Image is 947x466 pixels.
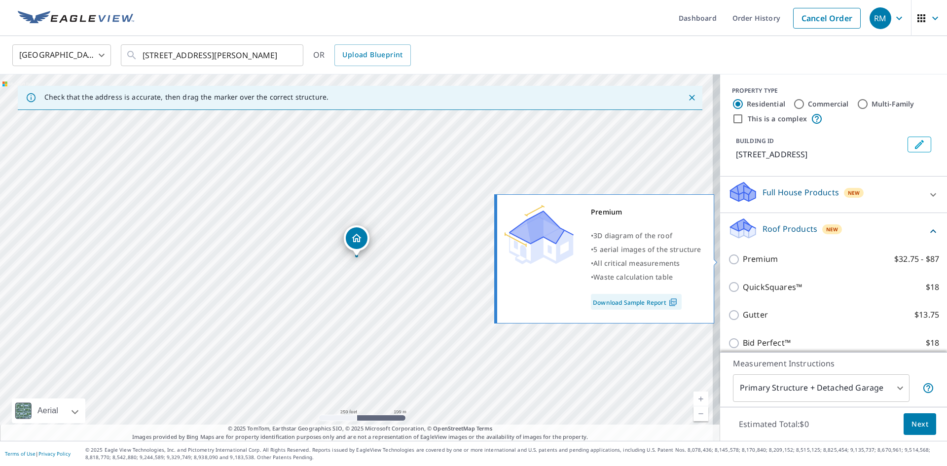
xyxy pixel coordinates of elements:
div: • [591,229,701,243]
p: BUILDING ID [736,137,774,145]
label: Multi-Family [872,99,914,109]
p: | [5,451,71,457]
img: EV Logo [18,11,134,26]
div: • [591,243,701,256]
div: PROPERTY TYPE [732,86,935,95]
a: Upload Blueprint [334,44,410,66]
span: © 2025 TomTom, Earthstar Geographics SIO, © 2025 Microsoft Corporation, © [228,425,493,433]
p: $32.75 - $87 [894,253,939,265]
a: Current Level 17, Zoom In [693,392,708,406]
div: Aerial [12,398,85,423]
div: Aerial [35,398,61,423]
a: Download Sample Report [591,294,682,310]
div: Roof ProductsNew [728,217,939,245]
div: Full House ProductsNew [728,180,939,209]
p: Gutter [743,309,768,321]
span: Next [911,418,928,430]
p: Measurement Instructions [733,358,934,369]
a: Terms of Use [5,450,36,457]
div: [GEOGRAPHIC_DATA] [12,41,111,69]
button: Next [904,413,936,435]
div: OR [313,44,411,66]
p: © 2025 Eagle View Technologies, Inc. and Pictometry International Corp. All Rights Reserved. Repo... [85,446,942,461]
p: Premium [743,253,778,265]
div: • [591,270,701,284]
span: 5 aerial images of the structure [593,245,701,254]
a: Cancel Order [793,8,861,29]
a: Terms [476,425,493,432]
div: Primary Structure + Detached Garage [733,374,910,402]
input: Search by address or latitude-longitude [143,41,283,69]
p: Full House Products [763,186,839,198]
label: Residential [747,99,785,109]
p: Check that the address is accurate, then drag the marker over the correct structure. [44,93,328,102]
p: [STREET_ADDRESS] [736,148,904,160]
p: $18 [926,337,939,349]
span: Your report will include the primary structure and a detached garage if one exists. [922,382,934,394]
span: All critical measurements [593,258,680,268]
p: Bid Perfect™ [743,337,791,349]
p: Roof Products [763,223,817,235]
button: Close [686,91,698,104]
span: 3D diagram of the roof [593,231,672,240]
p: Estimated Total: $0 [731,413,817,435]
span: Waste calculation table [593,272,673,282]
img: Premium [505,205,574,264]
a: OpenStreetMap [433,425,474,432]
div: Dropped pin, building 1, Residential property, 7142 Tanglewood Dr Frankston, TX 75763 [344,225,369,256]
p: QuickSquares™ [743,281,802,293]
div: Premium [591,205,701,219]
span: New [848,189,860,197]
a: Privacy Policy [38,450,71,457]
div: • [591,256,701,270]
p: $18 [926,281,939,293]
img: Pdf Icon [666,298,680,307]
span: New [826,225,838,233]
p: $13.75 [914,309,939,321]
a: Current Level 17, Zoom Out [693,406,708,421]
button: Edit building 1 [908,137,931,152]
label: Commercial [808,99,849,109]
label: This is a complex [748,114,807,124]
span: Upload Blueprint [342,49,402,61]
div: RM [870,7,891,29]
